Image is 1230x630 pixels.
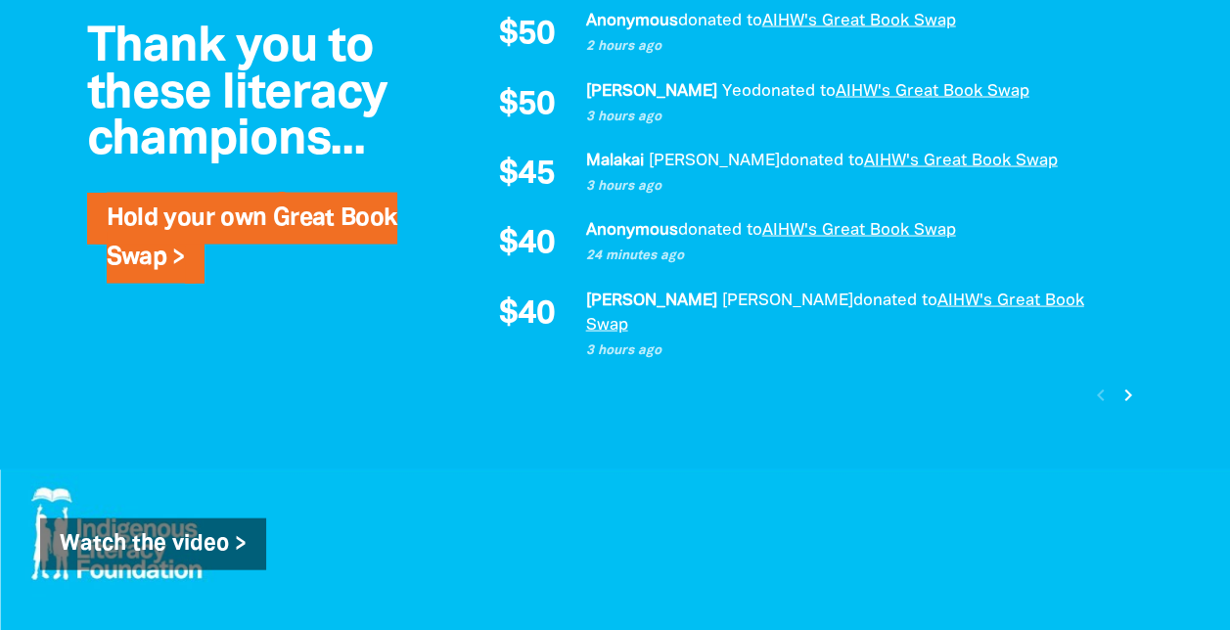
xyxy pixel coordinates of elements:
i: chevron_right [1116,383,1140,407]
span: $50 [499,19,555,52]
span: Thank you to these literacy champions... [87,25,387,163]
a: AIHW's Great Book Swap [761,14,955,28]
p: 3 hours ago [585,108,1123,127]
span: $50 [499,89,555,122]
em: Anonymous [585,223,677,238]
span: $45 [499,158,555,192]
em: Malakai [585,154,643,168]
span: donated to [677,223,761,238]
span: donated to [852,293,936,308]
a: Watch the video > [40,518,266,571]
em: [PERSON_NAME] [648,154,779,168]
p: 3 hours ago [585,177,1123,197]
button: Next page [1114,382,1140,408]
p: 24 minutes ago [585,247,1123,266]
a: AIHW's Great Book Swap [761,223,955,238]
p: 2 hours ago [585,37,1123,57]
em: [PERSON_NAME] [721,293,852,308]
em: [PERSON_NAME] [585,84,716,99]
span: donated to [779,154,863,168]
span: $40 [499,298,555,332]
em: Yeo [721,84,751,99]
a: Hold your own Great Book Swap > [107,206,397,268]
a: AIHW's Great Book Swap [863,154,1057,168]
em: [PERSON_NAME] [585,293,716,308]
span: donated to [677,14,761,28]
em: Anonymous [585,14,677,28]
a: AIHW's Great Book Swap [835,84,1028,99]
span: donated to [751,84,835,99]
p: 3 hours ago [585,341,1123,361]
span: $40 [499,228,555,261]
